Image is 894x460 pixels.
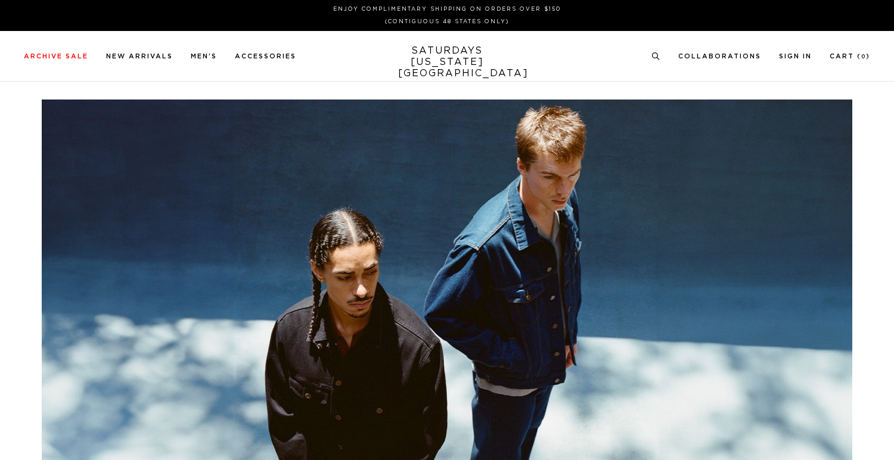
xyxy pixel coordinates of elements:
[235,53,296,60] a: Accessories
[24,53,88,60] a: Archive Sale
[678,53,761,60] a: Collaborations
[779,53,812,60] a: Sign In
[106,53,173,60] a: New Arrivals
[29,5,865,14] p: Enjoy Complimentary Shipping on Orders Over $150
[830,53,870,60] a: Cart (0)
[861,54,866,60] small: 0
[29,17,865,26] p: (Contiguous 48 States Only)
[191,53,217,60] a: Men's
[398,45,496,79] a: SATURDAYS[US_STATE][GEOGRAPHIC_DATA]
